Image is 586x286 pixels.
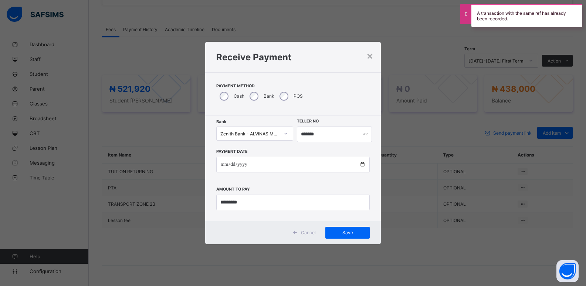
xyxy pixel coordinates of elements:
label: Bank [264,93,274,99]
label: Amount to pay [216,187,250,192]
button: Open asap [556,260,579,282]
label: Cash [234,93,244,99]
span: Save [331,230,364,235]
span: Bank [216,119,226,124]
span: Payment Method [216,84,370,88]
div: Zenith Bank - ALVINAS MODEL PRIMARY SCHOOL [220,131,280,136]
label: Teller No [297,119,319,124]
span: Cancel [301,230,316,235]
h1: Receive Payment [216,52,370,63]
label: Payment Date [216,149,248,154]
label: POS [294,93,303,99]
div: × [366,49,373,62]
div: A transaction with the same ref has already been recorded. [471,4,582,27]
